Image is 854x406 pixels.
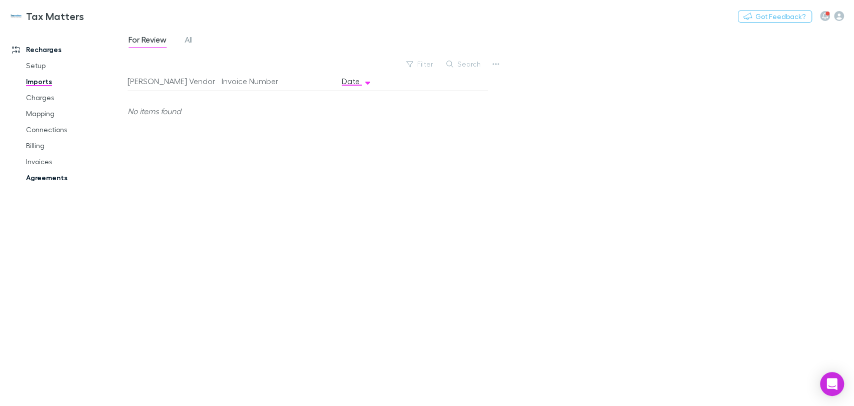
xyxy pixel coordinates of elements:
[26,10,84,22] h3: Tax Matters
[16,90,135,106] a: Charges
[185,35,193,48] span: All
[128,71,227,91] button: [PERSON_NAME] Vendor
[738,11,812,23] button: Got Feedback?
[16,58,135,74] a: Setup
[16,74,135,90] a: Imports
[441,58,487,70] button: Search
[2,42,135,58] a: Recharges
[16,170,135,186] a: Agreements
[820,372,844,396] div: Open Intercom Messenger
[16,106,135,122] a: Mapping
[4,4,90,28] a: Tax Matters
[16,154,135,170] a: Invoices
[129,35,167,48] span: For Review
[10,10,22,22] img: Tax Matters 's Logo
[16,122,135,138] a: Connections
[16,138,135,154] a: Billing
[401,58,439,70] button: Filter
[128,91,480,131] div: No items found
[342,71,372,91] button: Date
[222,71,290,91] button: Invoice Number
